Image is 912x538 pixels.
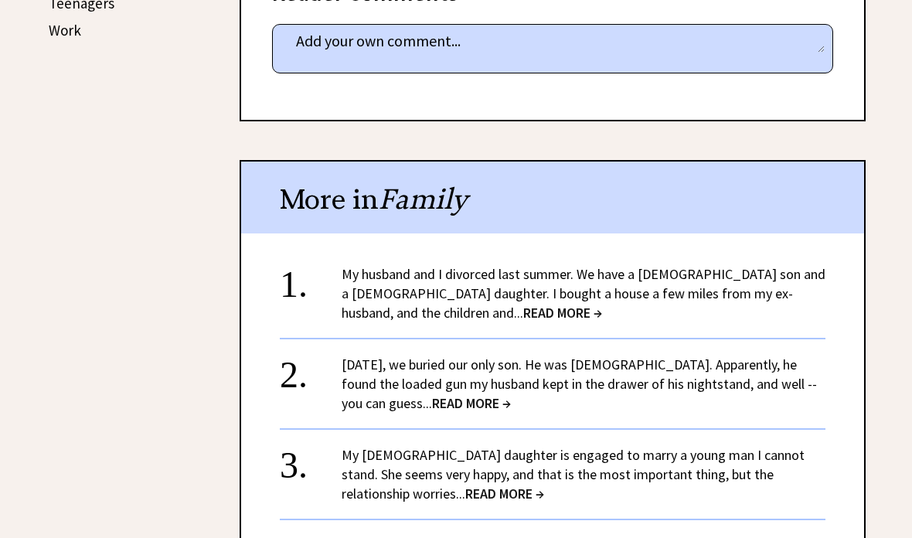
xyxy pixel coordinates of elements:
div: 2. [280,355,342,383]
span: READ MORE → [523,304,602,322]
a: My [DEMOGRAPHIC_DATA] daughter is engaged to marry a young man I cannot stand. She seems very hap... [342,446,805,502]
div: 3. [280,445,342,474]
div: 1. [280,264,342,293]
a: My husband and I divorced last summer. We have a [DEMOGRAPHIC_DATA] son and a [DEMOGRAPHIC_DATA] ... [342,265,825,322]
a: Work [49,21,81,39]
a: [DATE], we buried our only son. He was [DEMOGRAPHIC_DATA]. Apparently, he found the loaded gun my... [342,356,817,412]
span: READ MORE → [465,485,544,502]
span: READ MORE → [432,394,511,412]
div: More in [241,162,864,233]
span: Family [379,182,468,216]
